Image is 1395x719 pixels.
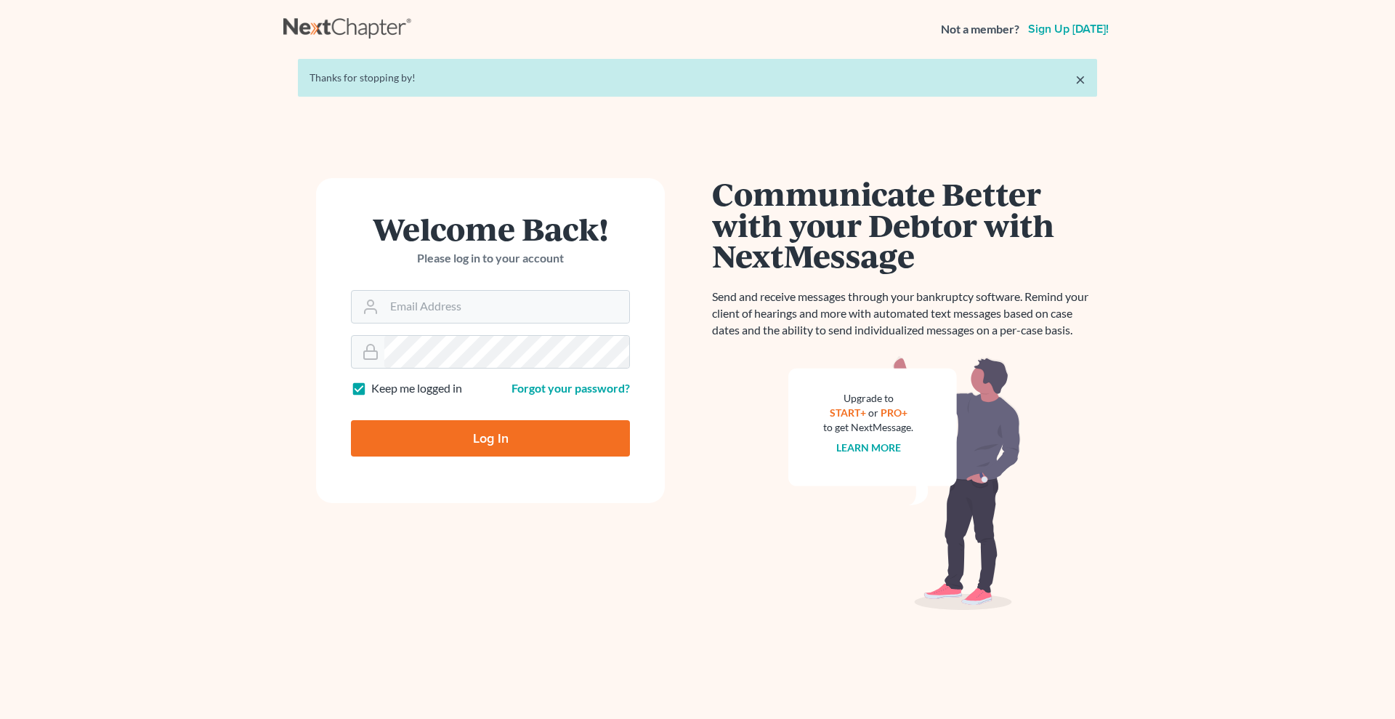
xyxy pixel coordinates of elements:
[371,380,462,397] label: Keep me logged in
[823,391,913,406] div: Upgrade to
[941,21,1019,38] strong: Not a member?
[1075,71,1085,88] a: ×
[351,420,630,457] input: Log In
[1025,23,1112,35] a: Sign up [DATE]!
[712,178,1097,271] h1: Communicate Better with your Debtor with NextMessage
[511,381,630,395] a: Forgot your password?
[310,71,1085,85] div: Thanks for stopping by!
[384,291,629,323] input: Email Address
[836,441,901,454] a: Learn more
[788,356,1021,611] img: nextmessage_bg-59042aed3d76b12b5cd301f8e5b87938c9018125f34e5fa2b7a6b67550977c72.svg
[830,406,866,419] a: START+
[881,406,907,419] a: PRO+
[868,406,878,419] span: or
[712,289,1097,339] p: Send and receive messages through your bankruptcy software. Remind your client of hearings and mo...
[351,250,630,267] p: Please log in to your account
[351,213,630,244] h1: Welcome Back!
[823,420,913,435] div: to get NextMessage.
